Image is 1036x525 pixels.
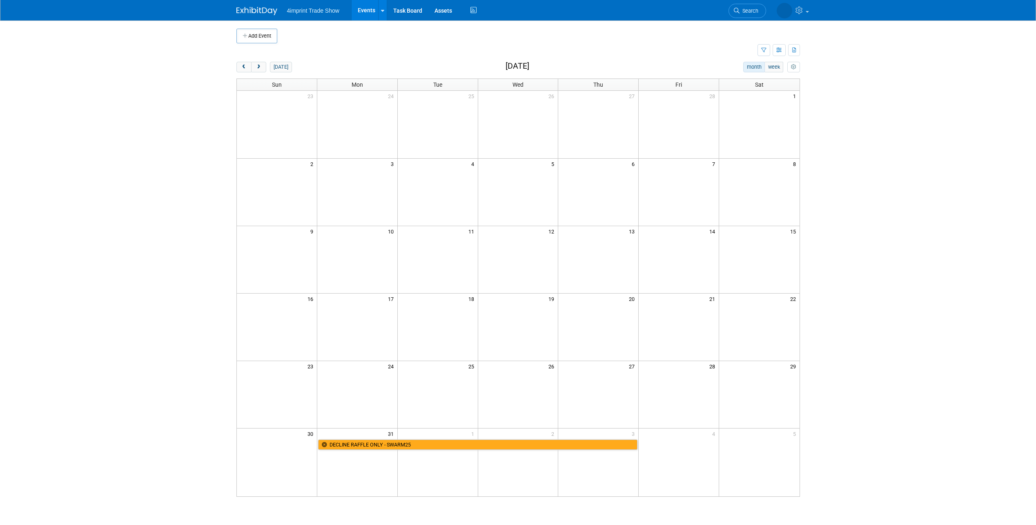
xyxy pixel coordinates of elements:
span: 21 [708,294,719,304]
span: 17 [387,294,397,304]
span: 25 [468,91,478,101]
span: 18 [468,294,478,304]
span: 19 [548,294,558,304]
span: 26 [548,91,558,101]
img: ExhibitDay [236,7,277,15]
span: 9 [310,226,317,236]
span: 8 [792,159,800,169]
span: Sun [272,81,282,88]
button: [DATE] [270,62,292,72]
span: 4imprint Trade Show [287,7,339,14]
span: 20 [628,294,638,304]
span: 1 [792,91,800,101]
span: Wed [512,81,524,88]
span: 5 [550,159,558,169]
span: 23 [307,91,317,101]
span: 4 [711,429,719,439]
span: 13 [628,226,638,236]
span: 26 [548,361,558,371]
span: 25 [468,361,478,371]
span: 27 [628,91,638,101]
i: Personalize Calendar [791,65,796,70]
span: 10 [387,226,397,236]
span: Thu [593,81,603,88]
span: Fri [675,81,682,88]
span: 1 [470,429,478,439]
span: 31 [387,429,397,439]
button: week [764,62,783,72]
button: Add Event [236,29,277,43]
button: month [743,62,765,72]
span: 3 [390,159,397,169]
span: 12 [548,226,558,236]
span: 6 [631,159,638,169]
span: 30 [307,429,317,439]
img: Caitlin Smith [777,3,792,18]
span: 3 [631,429,638,439]
span: 11 [468,226,478,236]
span: 24 [387,361,397,371]
span: Search [740,8,758,14]
span: 16 [307,294,317,304]
a: DECLINE RAFFLE ONLY - SWARM25 [318,440,637,450]
span: Sat [755,81,764,88]
span: 28 [708,361,719,371]
span: 28 [708,91,719,101]
span: 2 [310,159,317,169]
span: 7 [711,159,719,169]
span: 15 [789,226,800,236]
button: prev [236,62,252,72]
span: 5 [792,429,800,439]
span: 23 [307,361,317,371]
span: Tue [433,81,442,88]
span: 22 [789,294,800,304]
span: 2 [550,429,558,439]
a: Search [729,4,766,18]
span: 4 [470,159,478,169]
span: Mon [352,81,363,88]
button: next [251,62,266,72]
button: myCustomButton [787,62,800,72]
h2: [DATE] [506,62,529,71]
span: 24 [387,91,397,101]
span: 29 [789,361,800,371]
span: 27 [628,361,638,371]
span: 14 [708,226,719,236]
